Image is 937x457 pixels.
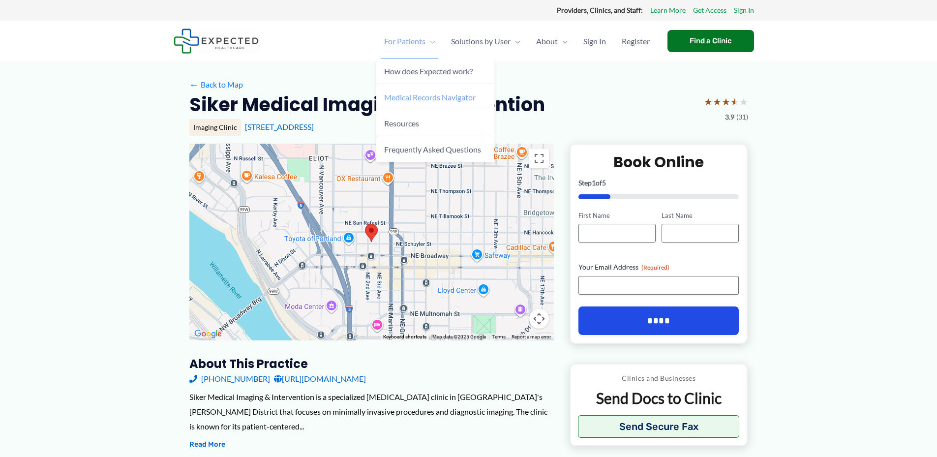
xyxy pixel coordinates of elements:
p: Clinics and Businesses [578,372,740,385]
span: About [536,24,558,59]
a: Solutions by UserMenu Toggle [443,24,528,59]
div: Siker Medical Imaging & Intervention is a specialized [MEDICAL_DATA] clinic in [GEOGRAPHIC_DATA]'... [189,390,554,433]
button: Map camera controls [529,309,549,329]
label: Your Email Address [578,262,739,272]
a: Resources [376,110,494,136]
a: Open this area in Google Maps (opens a new window) [192,328,224,340]
span: ★ [713,92,722,111]
button: Keyboard shortcuts [383,334,426,340]
span: ★ [730,92,739,111]
span: Menu Toggle [511,24,520,59]
button: Read More [189,439,225,451]
a: Report a map error [512,334,551,339]
a: Sign In [575,24,614,59]
img: Google [192,328,224,340]
span: Menu Toggle [425,24,435,59]
span: How does Expected work? [384,66,473,76]
span: ← [189,80,199,89]
a: [URL][DOMAIN_NAME] [274,371,366,386]
span: 3.9 [725,111,734,123]
span: For Patients [384,24,425,59]
span: Frequently Asked Questions [384,145,481,154]
h2: Siker Medical Imaging & Intervention [189,92,545,117]
a: Register [614,24,658,59]
a: Get Access [693,4,726,17]
button: Send Secure Fax [578,415,740,438]
span: Map data ©2025 Google [432,334,486,339]
p: Step of [578,180,739,186]
a: For PatientsMenu Toggle [376,24,443,59]
h2: Book Online [578,152,739,172]
span: Resources [384,119,419,128]
span: Solutions by User [451,24,511,59]
a: Frequently Asked Questions [376,136,494,162]
div: Imaging Clinic [189,119,241,136]
a: Sign In [734,4,754,17]
a: How does Expected work? [376,59,494,85]
a: Learn More [650,4,686,17]
label: First Name [578,211,656,220]
span: (31) [736,111,748,123]
h3: About this practice [189,356,554,371]
button: Toggle fullscreen view [529,149,549,168]
span: ★ [739,92,748,111]
a: [STREET_ADDRESS] [245,122,314,131]
a: ←Back to Map [189,77,243,92]
span: ★ [704,92,713,111]
a: [PHONE_NUMBER] [189,371,270,386]
span: Menu Toggle [558,24,568,59]
span: (Required) [641,264,669,271]
nav: Primary Site Navigation [376,24,658,59]
img: Expected Healthcare Logo - side, dark font, small [174,29,259,54]
span: Medical Records Navigator [384,92,476,102]
span: Register [622,24,650,59]
a: Find a Clinic [667,30,754,52]
span: 1 [592,179,596,187]
a: Medical Records Navigator [376,84,494,110]
span: 5 [602,179,606,187]
strong: Providers, Clinics, and Staff: [557,6,643,14]
p: Send Docs to Clinic [578,389,740,408]
a: Terms [492,334,506,339]
span: Sign In [583,24,606,59]
a: AboutMenu Toggle [528,24,575,59]
span: ★ [722,92,730,111]
label: Last Name [662,211,739,220]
